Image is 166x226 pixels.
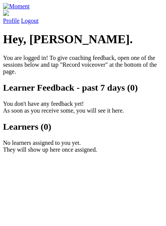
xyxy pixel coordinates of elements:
[3,83,163,93] h2: Learner Feedback - past 7 days (0)
[21,17,39,24] a: Logout
[3,140,163,153] p: No learners assigned to you yet. They will show up here once assigned.
[3,10,163,24] a: Profile
[3,55,163,75] p: You are logged in! To give coaching feedback, open one of the sessions below and tap "Record voic...
[3,122,163,132] h2: Learners (0)
[3,100,163,114] p: You don't have any feedback yet! As soon as you receive some, you will see it here.
[3,3,30,10] img: Moment
[3,10,9,16] img: default_avatar-b4e2223d03051bc43aaaccfb402a43260a3f17acc7fafc1603fdf008d6cba3c9.png
[3,32,163,46] h1: Hey, [PERSON_NAME].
